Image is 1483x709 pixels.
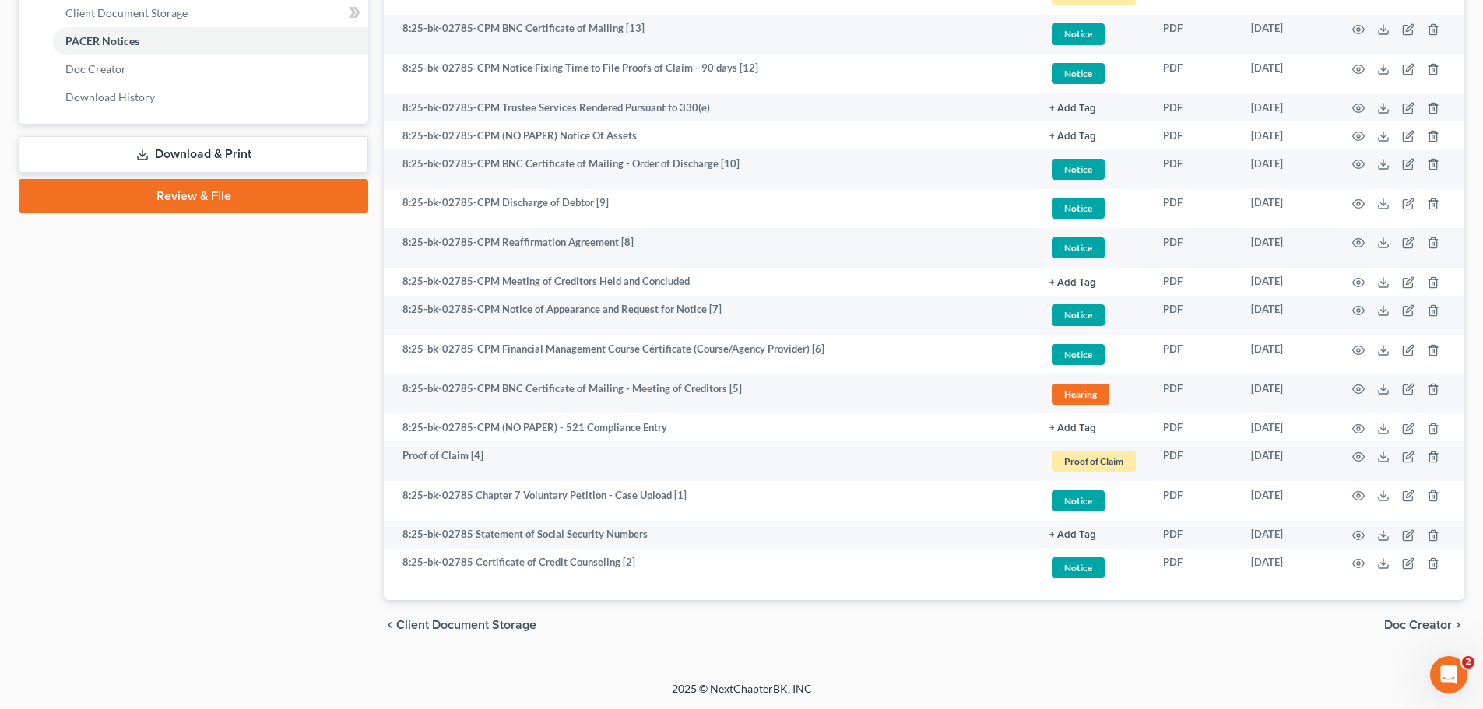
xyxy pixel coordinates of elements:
[1052,304,1105,325] span: Notice
[1052,344,1105,365] span: Notice
[384,296,1037,335] td: 8:25-bk-02785-CPM Notice of Appearance and Request for Notice [7]
[1151,521,1239,549] td: PDF
[19,136,368,173] a: Download & Print
[1384,619,1464,631] button: Doc Creator chevron_right
[384,619,396,631] i: chevron_left
[1452,619,1464,631] i: chevron_right
[1052,490,1105,511] span: Notice
[19,179,368,213] a: Review & File
[1151,549,1239,588] td: PDF
[1239,374,1334,414] td: [DATE]
[1049,488,1138,514] a: Notice
[384,521,1037,549] td: 8:25-bk-02785 Statement of Social Security Numbers
[1151,374,1239,414] td: PDF
[384,441,1037,481] td: Proof of Claim [4]
[1151,121,1239,149] td: PDF
[1049,132,1096,142] button: + Add Tag
[1151,93,1239,121] td: PDF
[1239,296,1334,335] td: [DATE]
[1151,54,1239,93] td: PDF
[396,619,536,631] span: Client Document Storage
[1239,189,1334,229] td: [DATE]
[384,413,1037,441] td: 8:25-bk-02785-CPM (NO PAPER) - 521 Compliance Entry
[1052,159,1105,180] span: Notice
[1049,423,1096,433] button: + Add Tag
[384,149,1037,189] td: 8:25-bk-02785-CPM BNC Certificate of Mailing - Order of Discharge [10]
[65,6,188,19] span: Client Document Storage
[1151,189,1239,229] td: PDF
[1052,198,1105,219] span: Notice
[384,481,1037,521] td: 8:25-bk-02785 Chapter 7 Voluntary Petition - Case Upload [1]
[384,121,1037,149] td: 8:25-bk-02785-CPM (NO PAPER) Notice Of Assets
[1049,302,1138,328] a: Notice
[1239,268,1334,296] td: [DATE]
[1049,274,1138,289] a: + Add Tag
[1049,420,1138,435] a: + Add Tag
[384,15,1037,54] td: 8:25-bk-02785-CPM BNC Certificate of Mailing [13]
[65,34,139,47] span: PACER Notices
[1239,121,1334,149] td: [DATE]
[384,189,1037,229] td: 8:25-bk-02785-CPM Discharge of Debtor [9]
[1049,61,1138,86] a: Notice
[1239,93,1334,121] td: [DATE]
[1049,555,1138,581] a: Notice
[1049,104,1096,114] button: + Add Tag
[1239,521,1334,549] td: [DATE]
[1239,54,1334,93] td: [DATE]
[298,681,1186,709] div: 2025 © NextChapterBK, INC
[1049,530,1096,540] button: + Add Tag
[1239,441,1334,481] td: [DATE]
[1151,441,1239,481] td: PDF
[1049,100,1138,115] a: + Add Tag
[1052,557,1105,578] span: Notice
[1239,549,1334,588] td: [DATE]
[384,549,1037,588] td: 8:25-bk-02785 Certificate of Credit Counseling [2]
[384,268,1037,296] td: 8:25-bk-02785-CPM Meeting of Creditors Held and Concluded
[1239,335,1334,374] td: [DATE]
[53,55,368,83] a: Doc Creator
[1052,63,1105,84] span: Notice
[384,93,1037,121] td: 8:25-bk-02785-CPM Trustee Services Rendered Pursuant to 330(e)
[53,83,368,111] a: Download History
[1239,228,1334,268] td: [DATE]
[1049,342,1138,367] a: Notice
[1239,413,1334,441] td: [DATE]
[1462,656,1474,669] span: 2
[1052,384,1109,405] span: Hearing
[1151,268,1239,296] td: PDF
[1151,228,1239,268] td: PDF
[384,619,536,631] button: chevron_left Client Document Storage
[384,374,1037,414] td: 8:25-bk-02785-CPM BNC Certificate of Mailing - Meeting of Creditors [5]
[1151,149,1239,189] td: PDF
[1151,413,1239,441] td: PDF
[65,62,126,75] span: Doc Creator
[384,228,1037,268] td: 8:25-bk-02785-CPM Reaffirmation Agreement [8]
[1151,15,1239,54] td: PDF
[1049,448,1138,474] a: Proof of Claim
[1049,278,1096,288] button: + Add Tag
[1430,656,1467,693] iframe: Intercom live chat
[53,27,368,55] a: PACER Notices
[1384,619,1452,631] span: Doc Creator
[1052,237,1105,258] span: Notice
[1239,15,1334,54] td: [DATE]
[1049,527,1138,542] a: + Add Tag
[1049,21,1138,47] a: Notice
[1151,335,1239,374] td: PDF
[1052,451,1136,472] span: Proof of Claim
[1049,235,1138,261] a: Notice
[1049,381,1138,407] a: Hearing
[1239,481,1334,521] td: [DATE]
[1151,296,1239,335] td: PDF
[384,335,1037,374] td: 8:25-bk-02785-CPM Financial Management Course Certificate (Course/Agency Provider) [6]
[1052,23,1105,44] span: Notice
[1049,128,1138,143] a: + Add Tag
[1239,149,1334,189] td: [DATE]
[1151,481,1239,521] td: PDF
[1049,195,1138,221] a: Notice
[1049,156,1138,182] a: Notice
[384,54,1037,93] td: 8:25-bk-02785-CPM Notice Fixing Time to File Proofs of Claim - 90 days [12]
[65,90,155,104] span: Download History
